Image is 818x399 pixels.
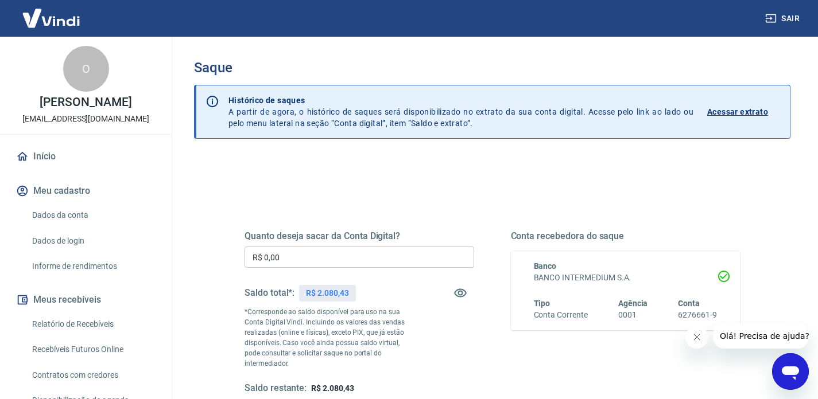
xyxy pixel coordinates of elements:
[245,382,307,394] h5: Saldo restante:
[306,287,348,299] p: R$ 2.080,43
[14,287,158,312] button: Meus recebíveis
[713,323,809,349] iframe: Mensagem da empresa
[534,272,718,284] h6: BANCO INTERMEDIUM S.A.
[511,230,741,242] h5: Conta recebedora do saque
[534,309,588,321] h6: Conta Corrente
[311,384,354,393] span: R$ 2.080,43
[245,307,417,369] p: *Corresponde ao saldo disponível para uso na sua Conta Digital Vindi. Incluindo os valores das ve...
[685,326,708,349] iframe: Fechar mensagem
[28,204,158,227] a: Dados da conta
[7,8,96,17] span: Olá! Precisa de ajuda?
[534,261,557,271] span: Banco
[40,96,131,108] p: [PERSON_NAME]
[678,309,717,321] h6: 6276661-9
[772,353,809,390] iframe: Botão para abrir a janela de mensagens
[14,144,158,169] a: Início
[618,309,648,321] h6: 0001
[14,1,88,36] img: Vindi
[763,8,804,29] button: Sair
[678,299,700,308] span: Conta
[28,363,158,387] a: Contratos com credores
[28,229,158,253] a: Dados de login
[534,299,550,308] span: Tipo
[245,230,474,242] h5: Quanto deseja sacar da Conta Digital?
[194,60,790,76] h3: Saque
[63,46,109,92] div: O
[707,106,768,118] p: Acessar extrato
[228,95,693,106] p: Histórico de saques
[618,299,648,308] span: Agência
[28,338,158,361] a: Recebíveis Futuros Online
[14,178,158,204] button: Meu cadastro
[245,287,294,299] h5: Saldo total*:
[28,312,158,336] a: Relatório de Recebíveis
[707,95,781,129] a: Acessar extrato
[28,255,158,278] a: Informe de rendimentos
[22,113,149,125] p: [EMAIL_ADDRESS][DOMAIN_NAME]
[228,95,693,129] p: A partir de agora, o histórico de saques será disponibilizado no extrato da sua conta digital. Ac...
